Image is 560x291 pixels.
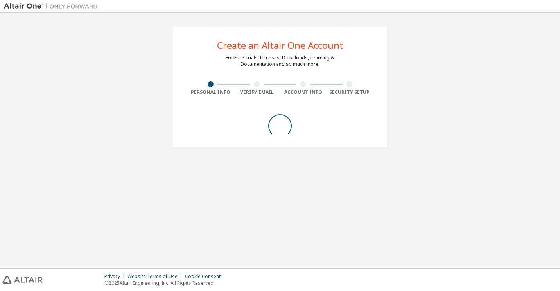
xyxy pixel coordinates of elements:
div: For Free Trials, Licenses, Downloads, Learning & Documentation and so much more. [226,55,334,67]
div: Website Terms of Use [127,273,185,280]
div: Create an Altair One Account [217,41,343,50]
div: Verify Email [234,89,280,95]
p: © 2025 Altair Engineering, Inc. All Rights Reserved. [104,280,225,286]
div: Security Setup [327,89,373,95]
div: Account Info [280,89,327,95]
img: altair_logo.svg [2,276,43,284]
img: Altair One [4,2,102,10]
div: Cookie Consent [185,273,225,280]
div: Personal Info [187,89,234,95]
div: Privacy [104,273,127,280]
